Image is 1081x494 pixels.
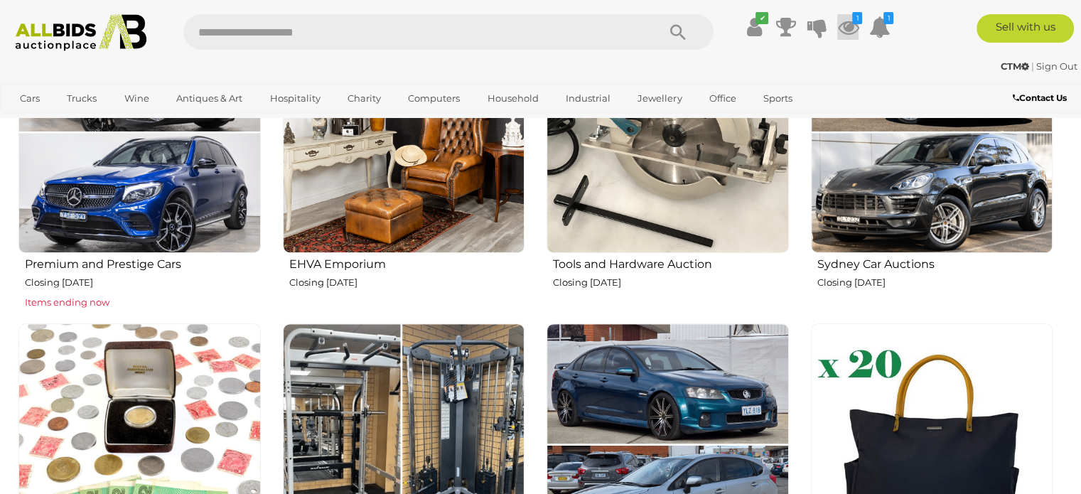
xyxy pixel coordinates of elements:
span: | [1031,60,1034,72]
span: Items ending now [25,296,109,308]
a: Contact Us [1013,90,1070,106]
a: Charity [338,87,390,110]
p: Closing [DATE] [817,274,1053,291]
img: EHVA Emporium [283,11,525,254]
a: Sell with us [977,14,1074,43]
img: Allbids.com.au [8,14,154,51]
a: ✔ [743,14,765,40]
a: Office [700,87,746,110]
a: CTM [1001,60,1031,72]
i: ✔ [755,12,768,24]
a: Antiques & Art [167,87,252,110]
h2: EHVA Emporium [289,254,525,271]
a: Sign Out [1036,60,1077,72]
i: 1 [852,12,862,24]
b: Contact Us [1013,92,1067,103]
a: Trucks [58,87,106,110]
img: Sydney Car Auctions [811,11,1053,254]
p: Closing [DATE] [25,274,261,291]
h2: Sydney Car Auctions [817,254,1053,271]
a: 1 [837,14,859,40]
a: Cars [11,87,49,110]
a: [GEOGRAPHIC_DATA] [11,110,130,134]
a: Sydney Car Auctions Closing [DATE] [810,11,1053,312]
a: 1 [868,14,890,40]
a: Computers [399,87,469,110]
a: Jewellery [628,87,691,110]
a: EHVA Emporium Closing [DATE] [282,11,525,312]
a: Premium and Prestige Cars Closing [DATE] Items ending now [18,11,261,312]
img: Premium and Prestige Cars [18,11,261,254]
h2: Tools and Hardware Auction [553,254,789,271]
a: Industrial [556,87,620,110]
img: Tools and Hardware Auction [547,11,789,254]
p: Closing [DATE] [553,274,789,291]
i: 1 [883,12,893,24]
a: Sports [754,87,802,110]
a: Hospitality [261,87,330,110]
button: Search [642,14,714,50]
a: Wine [115,87,158,110]
a: Household [478,87,548,110]
a: Tools and Hardware Auction Closing [DATE] [546,11,789,312]
h2: Premium and Prestige Cars [25,254,261,271]
p: Closing [DATE] [289,274,525,291]
strong: CTM [1001,60,1029,72]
